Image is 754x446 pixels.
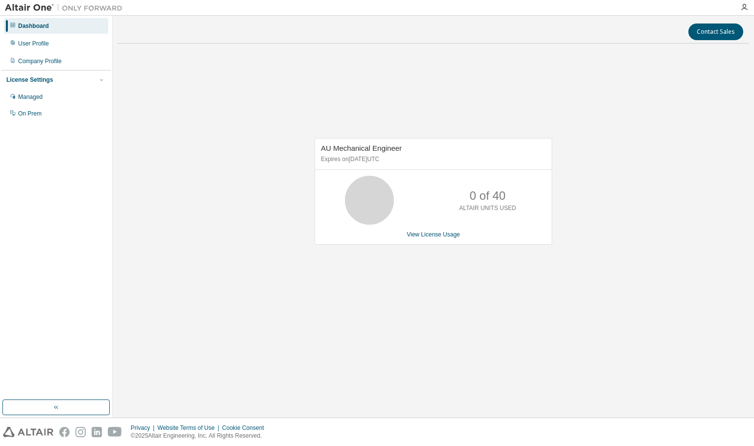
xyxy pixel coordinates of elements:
a: View License Usage [407,231,460,238]
div: Privacy [131,424,157,432]
p: © 2025 Altair Engineering, Inc. All Rights Reserved. [131,432,270,440]
p: ALTAIR UNITS USED [459,204,516,212]
img: youtube.svg [108,427,122,437]
img: Altair One [5,3,127,13]
p: 0 of 40 [470,188,506,204]
p: Expires on [DATE] UTC [321,155,543,164]
span: AU Mechanical Engineer [321,144,402,152]
div: License Settings [6,76,53,84]
div: User Profile [18,40,49,47]
img: facebook.svg [59,427,70,437]
img: linkedin.svg [92,427,102,437]
div: Website Terms of Use [157,424,222,432]
img: instagram.svg [75,427,86,437]
div: Cookie Consent [222,424,269,432]
button: Contact Sales [688,23,743,40]
div: Managed [18,93,43,101]
div: Dashboard [18,22,49,30]
div: On Prem [18,110,42,117]
div: Company Profile [18,57,62,65]
img: altair_logo.svg [3,427,53,437]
